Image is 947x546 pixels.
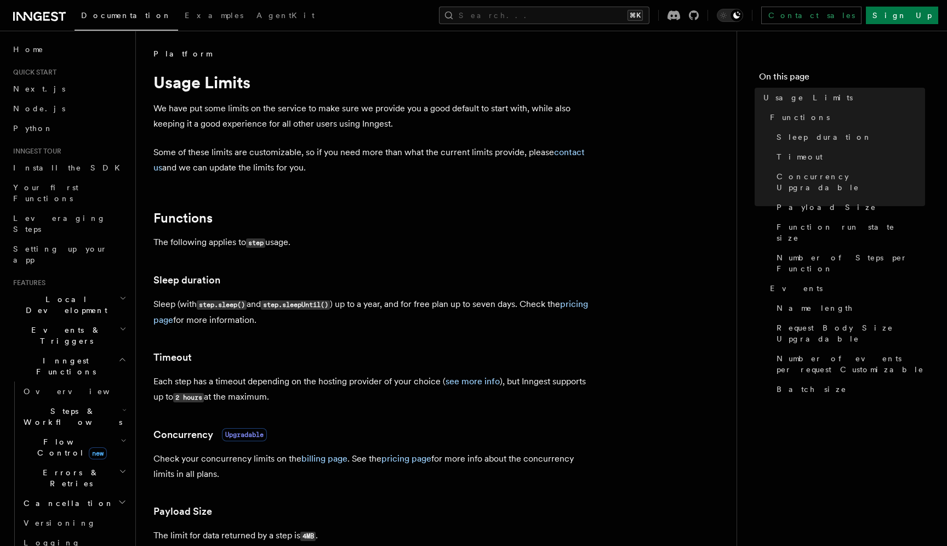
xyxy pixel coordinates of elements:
[153,374,592,405] p: Each step has a timeout depending on the hosting provider of your choice ( ), but Inngest support...
[770,283,823,294] span: Events
[256,11,315,20] span: AgentKit
[13,44,44,55] span: Home
[153,211,213,226] a: Functions
[19,401,129,432] button: Steps & Workflows
[178,3,250,30] a: Examples
[381,453,431,464] a: pricing page
[19,432,129,463] button: Flow Controlnew
[9,278,45,287] span: Features
[9,355,118,377] span: Inngest Functions
[197,300,247,310] code: step.sleep()
[777,132,872,143] span: Sleep duration
[153,297,592,328] p: Sleep (with and ) up to a year, and for free plan up to seven days. Check the for more information.
[9,351,129,382] button: Inngest Functions
[9,320,129,351] button: Events & Triggers
[19,382,129,401] a: Overview
[19,498,114,509] span: Cancellation
[627,10,643,21] kbd: ⌘K
[153,528,592,544] p: The limit for data returned by a step is .
[772,248,925,278] a: Number of Steps per Function
[9,294,119,316] span: Local Development
[772,167,925,197] a: Concurrency Upgradable
[439,7,649,24] button: Search...⌘K
[153,145,592,175] p: Some of these limits are customizable, so if you need more than what the current limits provide, ...
[772,197,925,217] a: Payload Size
[9,325,119,346] span: Events & Triggers
[763,92,853,103] span: Usage Limits
[770,112,830,123] span: Functions
[866,7,938,24] a: Sign Up
[777,303,853,314] span: Name length
[772,217,925,248] a: Function run state size
[301,453,347,464] a: billing page
[153,235,592,251] p: The following applies to usage.
[153,48,212,59] span: Platform
[777,221,925,243] span: Function run state size
[153,272,220,288] a: Sleep duration
[9,39,129,59] a: Home
[777,171,925,193] span: Concurrency Upgradable
[185,11,243,20] span: Examples
[777,151,823,162] span: Timeout
[446,376,500,386] a: see more info
[717,9,743,22] button: Toggle dark mode
[246,238,265,248] code: step
[772,298,925,318] a: Name length
[81,11,172,20] span: Documentation
[9,289,129,320] button: Local Development
[9,239,129,270] a: Setting up your app
[19,513,129,533] a: Versioning
[19,436,121,458] span: Flow Control
[13,84,65,93] span: Next.js
[9,158,129,178] a: Install the SDK
[766,107,925,127] a: Functions
[777,252,925,274] span: Number of Steps per Function
[13,183,78,203] span: Your first Functions
[13,104,65,113] span: Node.js
[9,178,129,208] a: Your first Functions
[777,353,925,375] span: Number of events per request Customizable
[19,493,129,513] button: Cancellation
[89,447,107,459] span: new
[13,244,107,264] span: Setting up your app
[24,387,136,396] span: Overview
[9,99,129,118] a: Node.js
[13,124,53,133] span: Python
[75,3,178,31] a: Documentation
[772,147,925,167] a: Timeout
[153,451,592,482] p: Check your concurrency limits on the . See the for more info about the concurrency limits in all ...
[9,118,129,138] a: Python
[777,384,847,395] span: Batch size
[9,79,129,99] a: Next.js
[772,318,925,349] a: Request Body Size Upgradable
[777,202,876,213] span: Payload Size
[153,350,192,365] a: Timeout
[13,214,106,234] span: Leveraging Steps
[19,406,122,428] span: Steps & Workflows
[24,519,96,527] span: Versioning
[153,72,592,92] h1: Usage Limits
[9,147,61,156] span: Inngest tour
[9,208,129,239] a: Leveraging Steps
[300,532,316,541] code: 4MB
[153,504,212,519] a: Payload Size
[759,70,925,88] h4: On this page
[13,163,127,172] span: Install the SDK
[153,427,267,442] a: ConcurrencyUpgradable
[766,278,925,298] a: Events
[153,101,592,132] p: We have put some limits on the service to make sure we provide you a good default to start with, ...
[250,3,321,30] a: AgentKit
[19,463,129,493] button: Errors & Retries
[19,467,119,489] span: Errors & Retries
[772,127,925,147] a: Sleep duration
[9,68,56,77] span: Quick start
[777,322,925,344] span: Request Body Size Upgradable
[772,379,925,399] a: Batch size
[772,349,925,379] a: Number of events per request Customizable
[173,393,204,402] code: 2 hours
[261,300,330,310] code: step.sleepUntil()
[761,7,862,24] a: Contact sales
[222,428,267,441] span: Upgradable
[759,88,925,107] a: Usage Limits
